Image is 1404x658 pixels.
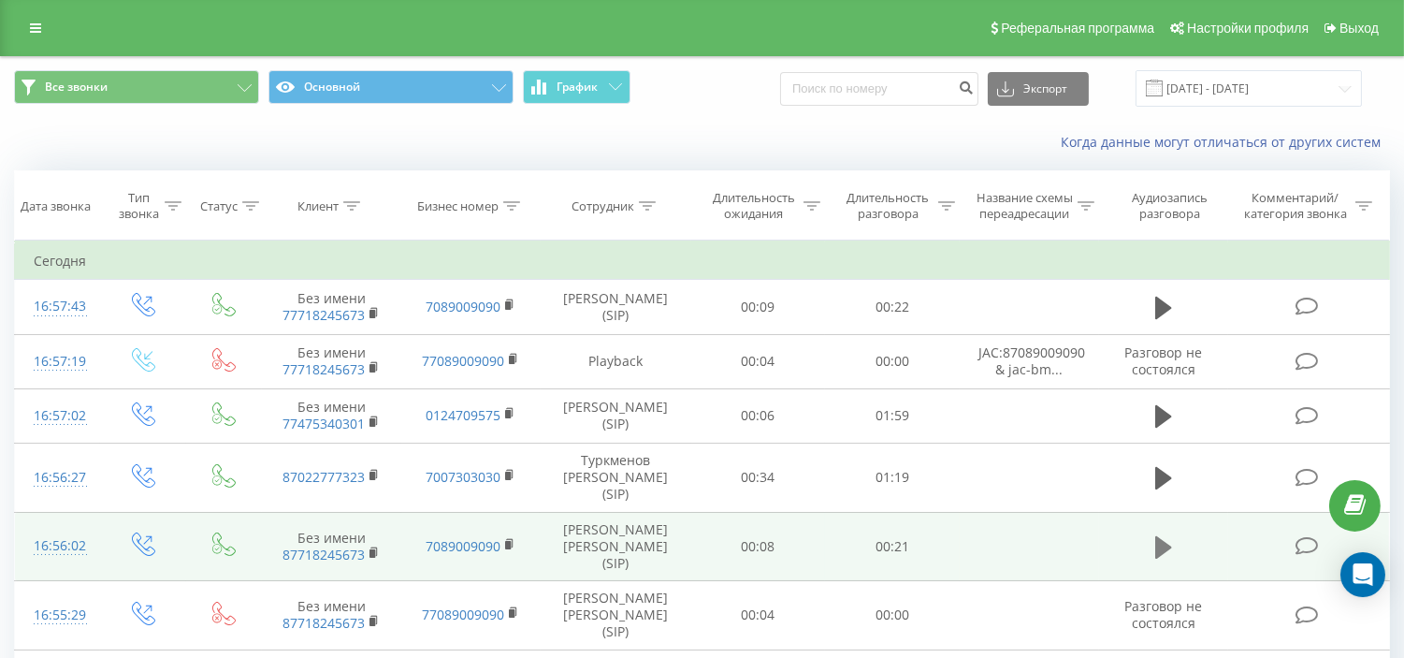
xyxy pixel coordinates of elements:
a: 7089009090 [426,298,500,315]
td: 00:22 [825,280,960,334]
div: Комментарий/категория звонка [1241,190,1351,222]
a: Когда данные могут отличаться от других систем [1061,133,1390,151]
td: 00:04 [691,334,826,388]
button: Основной [268,70,514,104]
button: Все звонки [14,70,259,104]
div: Клиент [297,198,339,214]
td: Без имени [262,512,401,581]
td: Без имени [262,581,401,651]
td: Без имени [262,334,401,388]
span: Реферальная программа [1001,21,1154,36]
a: 77089009090 [422,606,504,623]
td: 00:06 [691,388,826,443]
div: 16:57:43 [34,288,81,325]
div: Open Intercom Messenger [1340,552,1385,597]
div: Статус [200,198,238,214]
td: Playback [541,334,691,388]
div: Длительность ожидания [708,190,800,222]
td: [PERSON_NAME] (SIP) [541,388,691,443]
a: 87718245673 [282,546,365,563]
span: График [557,80,599,94]
div: Тип звонка [117,190,160,222]
td: Без имени [262,280,401,334]
a: 7007303030 [426,468,500,486]
a: 87718245673 [282,614,365,632]
span: Разговор не состоялся [1124,344,1202,378]
a: 87022777323 [282,468,365,486]
div: Длительность разговора [842,190,934,222]
td: [PERSON_NAME] (SIP) [541,280,691,334]
a: 77718245673 [282,306,365,324]
button: График [523,70,630,104]
td: 01:59 [825,388,960,443]
td: 01:19 [825,443,960,512]
a: 77089009090 [422,352,504,370]
span: Все звонки [45,80,108,95]
div: Бизнес номер [417,198,499,214]
div: Дата звонка [21,198,91,214]
span: JAC:87089009090 & jac-bm... [978,344,1085,378]
td: Туркменов [PERSON_NAME] (SIP) [541,443,691,512]
div: 16:57:02 [34,398,81,434]
td: 00:21 [825,512,960,581]
td: 00:00 [825,334,960,388]
div: Аудиозапись разговора [1116,190,1223,222]
a: 77475340301 [282,415,365,432]
td: 00:34 [691,443,826,512]
a: 0124709575 [426,406,500,424]
td: [PERSON_NAME] [PERSON_NAME] (SIP) [541,512,691,581]
a: 77718245673 [282,360,365,378]
span: Настройки профиля [1187,21,1309,36]
td: Сегодня [15,242,1390,280]
div: 16:55:29 [34,597,81,634]
div: 16:56:02 [34,528,81,564]
td: Без имени [262,388,401,443]
div: 16:57:19 [34,344,81,380]
div: Название схемы переадресации [977,190,1073,222]
div: 16:56:27 [34,460,81,496]
div: Сотрудник [572,198,634,214]
span: Выход [1339,21,1379,36]
td: [PERSON_NAME] [PERSON_NAME] (SIP) [541,581,691,651]
span: Разговор не состоялся [1124,597,1202,632]
input: Поиск по номеру [780,72,978,106]
a: 7089009090 [426,537,500,555]
button: Экспорт [988,72,1089,106]
td: 00:09 [691,280,826,334]
td: 00:04 [691,581,826,651]
td: 00:08 [691,512,826,581]
td: 00:00 [825,581,960,651]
